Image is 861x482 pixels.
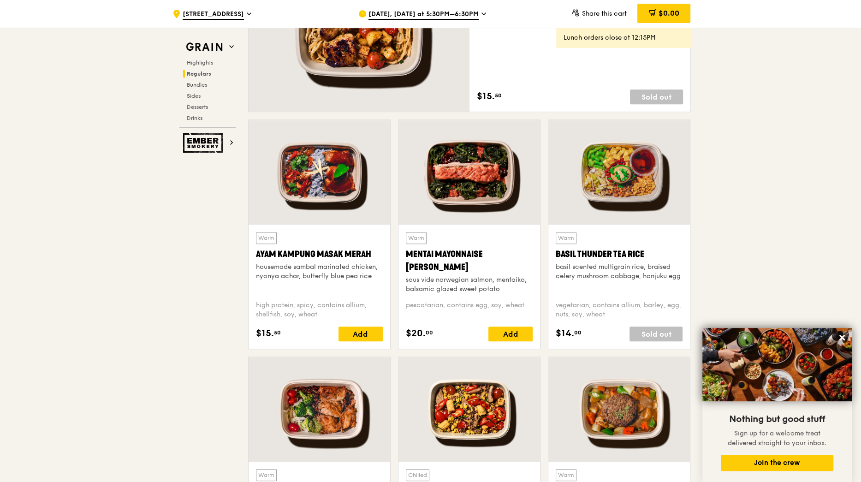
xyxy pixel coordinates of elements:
[658,9,679,18] span: $0.00
[406,469,429,481] div: Chilled
[187,93,201,99] span: Sides
[256,327,274,340] span: $15.
[630,89,683,104] div: Sold out
[256,232,277,244] div: Warm
[406,327,426,340] span: $20.
[187,115,202,121] span: Drinks
[256,248,383,261] div: Ayam Kampung Masak Merah
[256,301,383,319] div: high protein, spicy, contains allium, shellfish, soy, wheat
[729,414,825,425] span: Nothing but good stuff
[426,329,433,336] span: 00
[183,39,226,55] img: Grain web logo
[187,104,208,110] span: Desserts
[406,275,533,294] div: sous vide norwegian salmon, mentaiko, balsamic glazed sweet potato
[183,133,226,153] img: Ember Smokery web logo
[477,89,495,103] span: $15.
[406,248,533,274] div: Mentai Mayonnaise [PERSON_NAME]
[556,262,683,281] div: basil scented multigrain rice, braised celery mushroom cabbage, hanjuku egg
[835,330,849,345] button: Close
[574,329,582,336] span: 00
[187,60,213,66] span: Highlights
[406,232,427,244] div: Warm
[702,328,852,401] img: DSC07876-Edit02-Large.jpeg
[582,10,626,18] span: Share this cart
[274,329,281,336] span: 50
[187,71,211,77] span: Regulars
[556,327,574,340] span: $14.
[187,82,207,88] span: Bundles
[728,429,826,447] span: Sign up for a welcome treat delivered straight to your inbox.
[406,301,533,319] div: pescatarian, contains egg, soy, wheat
[495,92,502,99] span: 50
[556,301,683,319] div: vegetarian, contains allium, barley, egg, nuts, soy, wheat
[338,327,383,341] div: Add
[556,469,576,481] div: Warm
[721,455,833,471] button: Join the crew
[629,327,683,341] div: Sold out
[183,10,244,20] span: [STREET_ADDRESS]
[488,327,533,341] div: Add
[556,232,576,244] div: Warm
[368,10,479,20] span: [DATE], [DATE] at 5:30PM–6:30PM
[564,33,683,42] div: Lunch orders close at 12:15PM
[556,248,683,261] div: Basil Thunder Tea Rice
[256,262,383,281] div: housemade sambal marinated chicken, nyonya achar, butterfly blue pea rice
[256,469,277,481] div: Warm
